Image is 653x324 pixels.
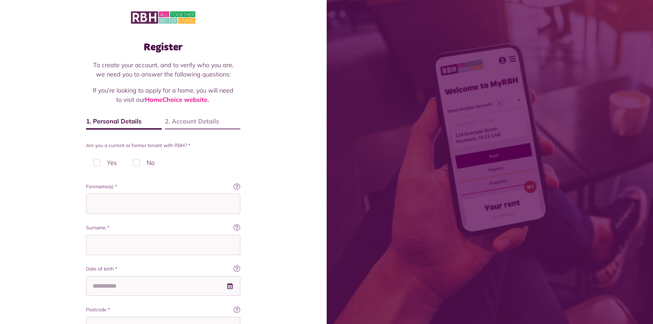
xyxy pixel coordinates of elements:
[165,117,241,130] span: 2. Account Details
[131,10,195,25] img: MyRBH
[86,142,240,149] label: Are you a current or former tenant with RBH? *
[93,60,233,79] p: To create your account, and to verify who you are, we need you to answer the following questions:
[86,306,240,313] label: Postcode *
[86,224,240,231] label: Surname *
[86,183,240,190] label: Forename(s) *
[86,117,162,130] span: 1. Personal Details
[86,153,124,173] label: Yes
[86,41,240,53] h1: Register
[93,86,233,104] p: If you're looking to apply for a home, you will need to visit our
[86,265,240,273] label: Date of birth *
[126,153,162,173] label: No
[145,96,209,104] a: HomeChoice website.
